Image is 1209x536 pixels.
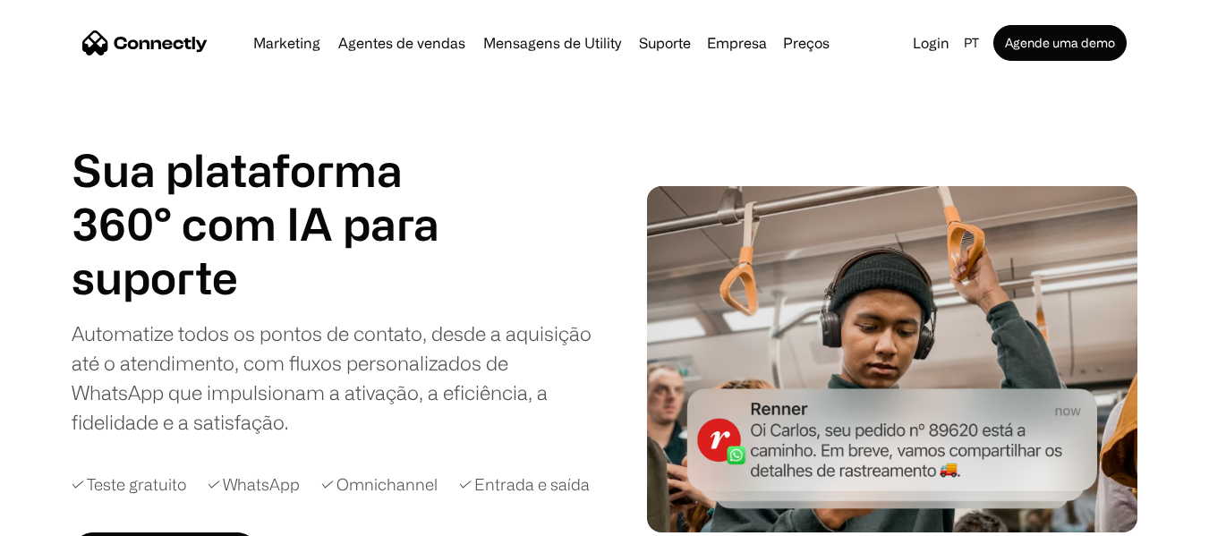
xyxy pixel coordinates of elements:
div: Empresa [707,30,767,55]
a: Suporte [632,36,698,50]
a: Agentes de vendas [331,36,473,50]
div: pt [964,30,979,55]
div: Empresa [702,30,772,55]
a: home [82,30,208,56]
div: ✓ Entrada e saída [459,472,590,497]
a: Marketing [246,36,328,50]
aside: Language selected: Português (Brasil) [18,503,107,530]
div: ✓ Omnichannel [321,472,438,497]
div: carousel [72,251,483,304]
a: Mensagens de Utility [476,36,628,50]
div: Automatize todos os pontos de contato, desde a aquisição até o atendimento, com fluxos personaliz... [72,319,598,437]
a: Preços [776,36,837,50]
div: ✓ WhatsApp [208,472,300,497]
h1: Sua plataforma 360° com IA para [72,143,483,251]
h1: suporte [72,251,483,304]
ul: Language list [36,505,107,530]
div: 2 of 4 [72,251,483,304]
a: Agende uma demo [993,25,1127,61]
div: pt [957,30,990,55]
a: Login [906,30,957,55]
div: ✓ Teste gratuito [72,472,186,497]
